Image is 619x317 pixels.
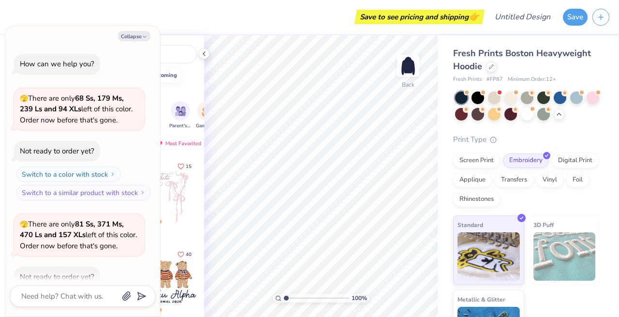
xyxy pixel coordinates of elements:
[16,185,151,200] button: Switch to a similar product with stock
[495,173,533,187] div: Transfers
[169,101,192,130] button: filter button
[175,106,186,117] img: Parent's Weekend Image
[20,220,28,229] span: 🫣
[173,248,196,261] button: Like
[20,146,94,156] div: Not ready to order yet?
[457,294,505,304] span: Metallic & Glitter
[453,153,500,168] div: Screen Print
[533,232,596,281] img: 3D Puff
[453,47,591,72] span: Fresh Prints Boston Heavyweight Hoodie
[118,31,150,41] button: Collapse
[173,160,196,173] button: Like
[16,166,121,182] button: Switch to a color with stock
[402,80,414,89] div: Back
[352,294,367,302] span: 100 %
[20,93,133,125] span: There are only left of this color. Order now before that's gone.
[196,101,218,130] div: filter for Game Day
[110,171,116,177] img: Switch to a color with stock
[398,56,418,75] img: Back
[169,101,192,130] div: filter for Parent's Weekend
[196,101,218,130] button: filter button
[186,252,192,257] span: 40
[533,220,554,230] span: 3D Puff
[508,75,556,84] span: Minimum Order: 12 +
[151,137,206,149] div: Most Favorited
[20,59,94,69] div: How can we help you?
[457,220,483,230] span: Standard
[457,232,520,281] img: Standard
[552,153,599,168] div: Digital Print
[20,272,94,282] div: Not ready to order yet?
[357,10,482,24] div: Save to see pricing and shipping
[140,190,146,196] img: Switch to a similar product with stock
[503,153,549,168] div: Embroidery
[563,9,588,26] button: Save
[169,122,192,130] span: Parent's Weekend
[453,192,500,207] div: Rhinestones
[486,75,503,84] span: # FP87
[566,173,589,187] div: Foil
[202,106,213,117] img: Game Day Image
[196,122,218,130] span: Game Day
[536,173,563,187] div: Vinyl
[453,75,482,84] span: Fresh Prints
[487,7,558,27] input: Untitled Design
[453,134,600,145] div: Print Type
[469,11,479,22] span: 👉
[186,164,192,169] span: 15
[20,94,28,103] span: 🫣
[20,219,137,251] span: There are only left of this color. Order now before that's gone.
[453,173,492,187] div: Applique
